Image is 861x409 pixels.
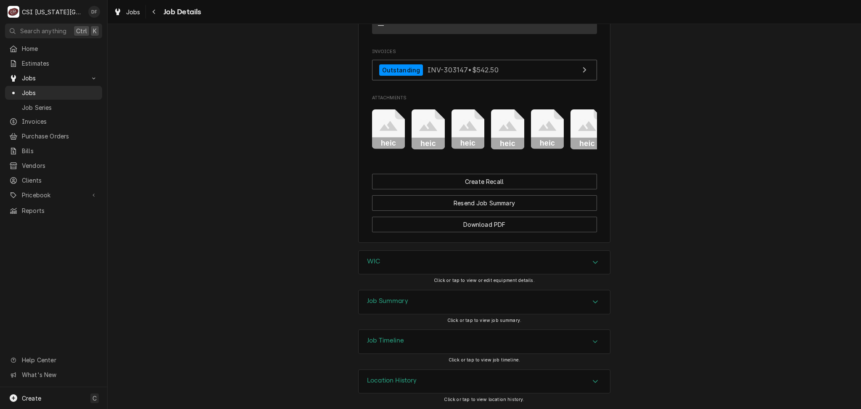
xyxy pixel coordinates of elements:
[447,318,521,323] span: Click or tap to view job summary.
[22,206,98,215] span: Reports
[367,297,408,305] h3: Job Summary
[5,353,102,367] a: Go to Help Center
[5,114,102,128] a: Invoices
[372,174,597,232] div: Button Group
[358,290,610,314] div: Job Summary
[372,48,597,85] div: Invoices
[449,357,520,363] span: Click or tap to view job timeline.
[444,397,524,402] span: Click or tap to view location history.
[88,6,100,18] div: David Fannin's Avatar
[372,217,597,232] button: Download PDF
[412,109,445,149] button: heic
[491,109,524,149] button: heic
[378,21,384,30] div: —
[126,8,140,16] span: Jobs
[372,109,405,149] button: heic
[372,174,597,189] button: Create Recall
[5,188,102,202] a: Go to Pricebook
[359,251,610,274] button: Accordion Details Expand Trigger
[22,117,98,126] span: Invoices
[22,74,85,82] span: Jobs
[5,86,102,100] a: Jobs
[434,278,535,283] span: Click or tap to view or edit equipment details.
[452,109,485,149] button: heic
[359,290,610,314] button: Accordion Details Expand Trigger
[359,330,610,353] button: Accordion Details Expand Trigger
[20,27,66,35] span: Search anything
[359,330,610,353] div: Accordion Header
[5,144,102,158] a: Bills
[367,377,417,385] h3: Location History
[372,189,597,211] div: Button Group Row
[359,370,610,393] div: Accordion Header
[22,395,41,402] span: Create
[372,103,597,156] span: Attachments
[5,204,102,218] a: Reports
[379,64,423,76] div: Outstanding
[5,368,102,382] a: Go to What's New
[76,27,87,35] span: Ctrl
[372,211,597,232] div: Button Group Row
[570,109,604,149] button: heic
[372,95,597,156] div: Attachments
[22,146,98,155] span: Bills
[5,71,102,85] a: Go to Jobs
[531,109,564,149] button: heic
[110,5,144,19] a: Jobs
[372,48,597,55] span: Invoices
[22,356,97,364] span: Help Center
[5,42,102,56] a: Home
[5,24,102,38] button: Search anythingCtrlK
[359,290,610,314] div: Accordion Header
[367,258,380,266] h3: WIC
[428,66,499,74] span: INV-303147 • $542.50
[22,176,98,185] span: Clients
[22,132,98,141] span: Purchase Orders
[22,161,98,170] span: Vendors
[22,59,98,68] span: Estimates
[22,8,84,16] div: CSI [US_STATE][GEOGRAPHIC_DATA]
[359,370,610,393] button: Accordion Details Expand Trigger
[372,60,597,80] a: View Invoice
[8,6,19,18] div: C
[22,44,98,53] span: Home
[22,88,98,97] span: Jobs
[372,95,597,101] span: Attachments
[5,101,102,114] a: Job Series
[358,329,610,354] div: Job Timeline
[88,6,100,18] div: DF
[358,250,610,275] div: WIC
[5,56,102,70] a: Estimates
[8,6,19,18] div: CSI Kansas City's Avatar
[92,394,97,403] span: C
[5,159,102,173] a: Vendors
[372,195,597,211] button: Resend Job Summary
[367,337,404,345] h3: Job Timeline
[22,103,98,112] span: Job Series
[372,174,597,189] div: Button Group Row
[359,251,610,274] div: Accordion Header
[5,129,102,143] a: Purchase Orders
[358,369,610,394] div: Location History
[5,173,102,187] a: Clients
[148,5,161,19] button: Navigate back
[22,370,97,379] span: What's New
[161,6,201,18] span: Job Details
[22,191,85,199] span: Pricebook
[93,27,97,35] span: K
